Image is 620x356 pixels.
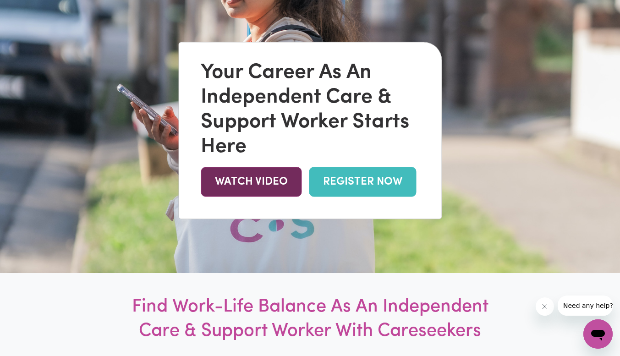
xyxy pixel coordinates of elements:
[583,319,613,349] iframe: Button to launch messaging window
[309,167,416,197] a: REGISTER NOW
[558,296,613,316] iframe: Message from company
[201,61,419,160] div: Your Career As An Independent Care & Support Worker Starts Here
[536,297,554,316] iframe: Close message
[114,295,507,344] h1: Find Work-Life Balance As An Independent Care & Support Worker With Careseekers
[5,6,55,14] span: Need any help?
[201,167,302,197] a: WATCH VIDEO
